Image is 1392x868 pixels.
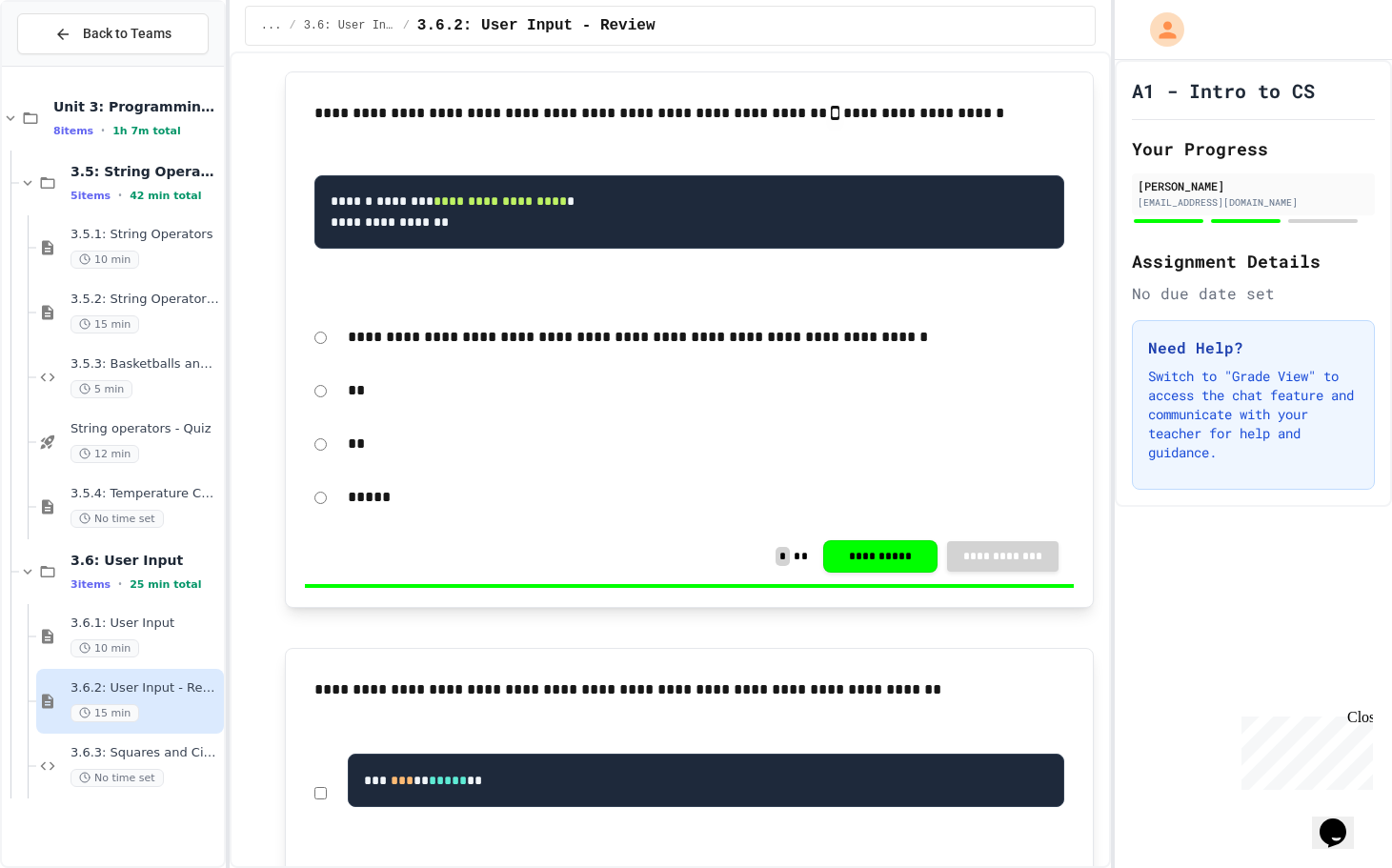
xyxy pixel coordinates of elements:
[1132,282,1375,305] div: No due date set
[71,292,220,308] span: 3.5.2: String Operators - Review
[112,125,181,137] span: 1h 7m total
[130,578,201,591] span: 25 min total
[71,769,164,787] span: No time set
[118,188,122,203] span: •
[71,639,139,657] span: 10 min
[71,578,111,591] span: 3 items
[71,445,139,463] span: 12 min
[1138,177,1369,194] div: [PERSON_NAME]
[53,125,93,137] span: 8 items
[118,576,122,592] span: •
[403,18,410,33] span: /
[130,190,201,202] span: 42 min total
[71,616,220,632] span: 3.6.1: User Input
[71,552,220,569] span: 3.6: User Input
[71,315,139,333] span: 15 min
[71,251,139,269] span: 10 min
[71,704,139,722] span: 15 min
[1132,248,1375,274] h2: Assignment Details
[1312,792,1373,849] iframe: chat widget
[1138,195,1369,210] div: [EMAIL_ADDRESS][DOMAIN_NAME]
[304,18,395,33] span: 3.6: User Input
[71,421,220,437] span: String operators - Quiz
[1132,135,1375,162] h2: Your Progress
[1148,336,1359,359] h3: Need Help?
[71,510,164,528] span: No time set
[1130,8,1189,51] div: My Account
[71,745,220,761] span: 3.6.3: Squares and Circles
[101,123,105,138] span: •
[71,356,220,373] span: 3.5.3: Basketballs and Footballs
[417,14,656,37] span: 3.6.2: User Input - Review
[71,486,220,502] span: 3.5.4: Temperature Check - Exit Ticket
[71,163,220,180] span: 3.5: String Operators
[1234,709,1373,790] iframe: chat widget
[289,18,295,33] span: /
[71,227,220,243] span: 3.5.1: String Operators
[71,380,132,398] span: 5 min
[1148,367,1359,462] p: Switch to "Grade View" to access the chat feature and communicate with your teacher for help and ...
[1132,77,1315,104] h1: A1 - Intro to CS
[83,24,171,44] span: Back to Teams
[71,680,220,696] span: 3.6.2: User Input - Review
[261,18,282,33] span: ...
[71,190,111,202] span: 5 items
[8,8,131,121] div: Chat with us now!Close
[53,98,220,115] span: Unit 3: Programming Fundamentals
